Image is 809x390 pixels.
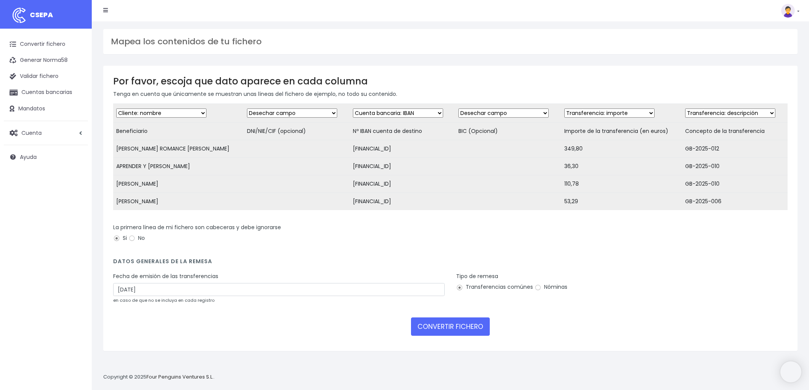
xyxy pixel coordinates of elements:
[244,123,349,140] td: DNI/NIE/CIF (opcional)
[781,4,795,18] img: profile
[4,149,88,165] a: Ayuda
[113,193,244,210] td: [PERSON_NAME]
[146,373,213,380] a: Four Penguins Ventures S.L.
[113,223,281,231] label: La primera línea de mi fichero son cabeceras y debe ignorarse
[113,272,218,280] label: Fecha de emisión de las transferencias
[561,123,682,140] td: Importe de la transferencia (en euros)
[682,123,788,140] td: Concepto de la transferencia
[4,36,88,52] a: Convertir fichero
[4,125,88,141] a: Cuenta
[4,84,88,100] a: Cuentas bancarias
[4,52,88,68] a: Generar Norma58
[682,193,788,210] td: GB-2025-006
[534,283,567,291] label: Nóminas
[682,158,788,175] td: GB-2025-010
[111,37,790,47] h3: Mapea los contenidos de tu fichero
[113,76,788,87] h3: Por favor, escoja que dato aparece en cada columna
[350,140,455,158] td: [FINANCIAL_ID]
[350,193,455,210] td: [FINANCIAL_ID]
[113,123,244,140] td: Beneficiario
[561,158,682,175] td: 36,30
[455,123,561,140] td: BIC (Opcional)
[350,123,455,140] td: Nº IBAN cuenta de destino
[103,373,214,381] p: Copyright © 2025 .
[350,175,455,193] td: [FINANCIAL_ID]
[682,175,788,193] td: GB-2025-010
[20,153,37,161] span: Ayuda
[113,297,214,303] small: en caso de que no se incluya en cada registro
[113,175,244,193] td: [PERSON_NAME]
[456,283,533,291] label: Transferencias comúnes
[21,129,42,136] span: Cuenta
[113,234,127,242] label: Si
[113,258,788,269] h4: Datos generales de la remesa
[561,193,682,210] td: 53,29
[350,158,455,175] td: [FINANCIAL_ID]
[4,68,88,84] a: Validar fichero
[30,10,53,19] span: CSEPA
[561,175,682,193] td: 110,78
[113,140,244,158] td: [PERSON_NAME] ROMANCE [PERSON_NAME]
[682,140,788,158] td: GB-2025-012
[4,101,88,117] a: Mandatos
[561,140,682,158] td: 349,80
[411,317,490,336] button: CONVERTIR FICHERO
[113,158,244,175] td: APRENDER Y [PERSON_NAME]
[10,6,29,25] img: logo
[128,234,145,242] label: No
[456,272,498,280] label: Tipo de remesa
[113,90,788,98] p: Tenga en cuenta que únicamente se muestran unas líneas del fichero de ejemplo, no todo su contenido.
